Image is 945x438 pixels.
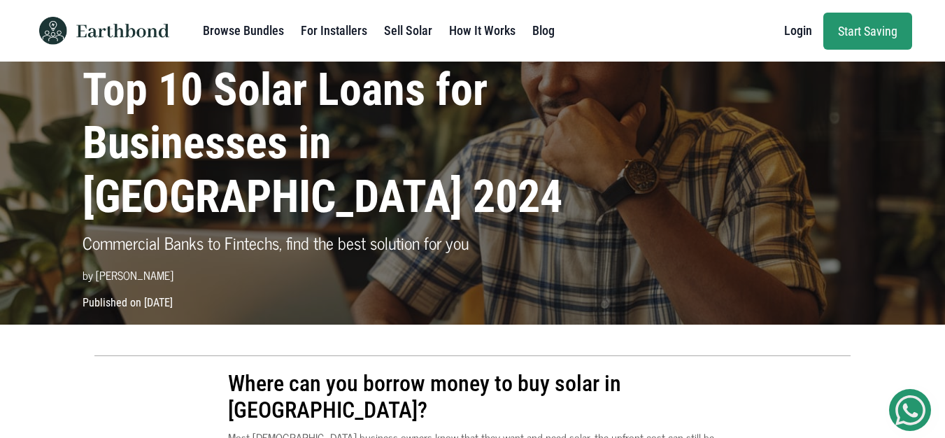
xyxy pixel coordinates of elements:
a: How It Works [449,17,516,45]
p: by [PERSON_NAME] [83,267,664,283]
p: Published on [DATE] [74,295,872,311]
img: Get Started On Earthbond Via Whatsapp [895,395,925,425]
h2: Where can you borrow money to buy solar in [GEOGRAPHIC_DATA]? [228,356,718,424]
img: Earthbond text logo [76,24,169,38]
a: Earthbond icon logo Earthbond text logo [34,6,169,56]
a: Sell Solar [384,17,432,45]
a: Browse Bundles [203,17,284,45]
a: Blog [532,17,555,45]
img: Earthbond icon logo [34,17,73,45]
h1: Top 10 Solar Loans for Businesses in [GEOGRAPHIC_DATA] 2024 [83,64,664,225]
a: Login [784,17,812,45]
a: Start Saving [823,13,912,50]
p: Commercial Banks to Fintechs, find the best solution for you [83,230,664,255]
a: For Installers [301,17,367,45]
